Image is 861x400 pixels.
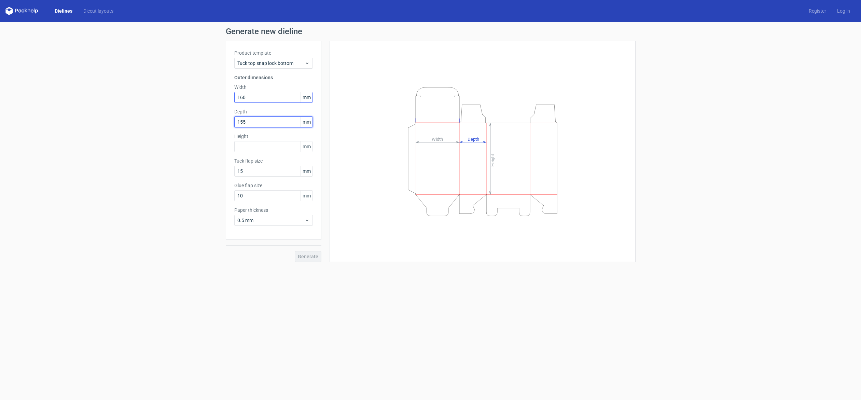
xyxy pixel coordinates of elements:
[234,74,313,81] h3: Outer dimensions
[301,92,313,102] span: mm
[301,191,313,201] span: mm
[234,50,313,56] label: Product template
[234,133,313,140] label: Height
[431,136,443,141] tspan: Width
[234,157,313,164] label: Tuck flap size
[301,166,313,176] span: mm
[234,182,313,189] label: Glue flap size
[301,141,313,152] span: mm
[237,217,305,224] span: 0.5 mm
[832,8,856,14] a: Log in
[234,84,313,91] label: Width
[301,117,313,127] span: mm
[237,60,305,67] span: Tuck top snap lock bottom
[234,207,313,213] label: Paper thickness
[803,8,832,14] a: Register
[226,27,636,36] h1: Generate new dieline
[49,8,78,14] a: Dielines
[78,8,119,14] a: Diecut layouts
[490,154,495,166] tspan: Height
[234,108,313,115] label: Depth
[468,136,479,141] tspan: Depth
